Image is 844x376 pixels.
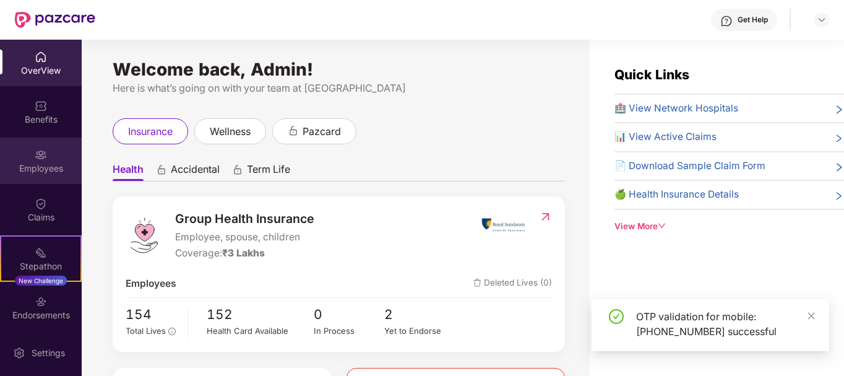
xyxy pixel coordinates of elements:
[247,163,290,181] span: Term Life
[15,12,95,28] img: New Pazcare Logo
[13,347,25,359] img: svg+xml;base64,PHN2ZyBpZD0iU2V0dGluZy0yMHgyMCIgeG1sbnM9Imh0dHA6Ly93d3cudzMub3JnLzIwMDAvc3ZnIiB3aW...
[35,100,47,112] img: svg+xml;base64,PHN2ZyBpZD0iQmVuZWZpdHMiIHhtbG5zPSJodHRwOi8vd3d3LnczLm9yZy8yMDAwL3N2ZyIgd2lkdGg9Ij...
[384,304,455,325] span: 2
[1,260,80,273] div: Stepathon
[35,295,47,308] img: svg+xml;base64,PHN2ZyBpZD0iRW5kb3JzZW1lbnRzIiB4bWxucz0iaHR0cDovL3d3dy53My5vcmcvMjAwMC9zdmciIHdpZH...
[126,304,179,325] span: 154
[15,276,67,286] div: New Challenge
[28,347,69,359] div: Settings
[35,198,47,210] img: svg+xml;base64,PHN2ZyBpZD0iQ2xhaW0iIHhtbG5zPSJodHRwOi8vd3d3LnczLm9yZy8yMDAwL3N2ZyIgd2lkdGg9IjIwIi...
[314,304,385,325] span: 0
[175,246,314,261] div: Coverage:
[314,325,385,338] div: In Process
[614,67,689,82] span: Quick Links
[834,132,844,144] span: right
[539,211,552,223] img: RedirectIcon
[156,164,167,175] div: animation
[473,276,552,291] span: Deleted Lives (0)
[303,124,341,139] span: pazcard
[232,164,243,175] div: animation
[636,309,814,339] div: OTP validation for mobile: [PHONE_NUMBER] successful
[473,279,481,287] img: deleteIcon
[113,163,144,181] span: Health
[35,149,47,161] img: svg+xml;base64,PHN2ZyBpZD0iRW1wbG95ZWVzIiB4bWxucz0iaHR0cDovL3d3dy53My5vcmcvMjAwMC9zdmciIHdpZHRoPS...
[614,159,765,173] span: 📄 Download Sample Claim Form
[384,325,455,338] div: Yet to Endorse
[480,209,527,240] img: insurerIcon
[834,161,844,173] span: right
[128,124,173,139] span: insurance
[614,220,844,233] div: View More
[614,129,717,144] span: 📊 View Active Claims
[207,325,313,338] div: Health Card Available
[210,124,251,139] span: wellness
[207,304,313,325] span: 152
[738,15,768,25] div: Get Help
[288,125,299,136] div: animation
[614,101,738,116] span: 🏥 View Network Hospitals
[35,247,47,259] img: svg+xml;base64,PHN2ZyB4bWxucz0iaHR0cDovL3d3dy53My5vcmcvMjAwMC9zdmciIHdpZHRoPSIyMSIgaGVpZ2h0PSIyMC...
[175,230,314,245] span: Employee, spouse, children
[222,247,265,259] span: ₹3 Lakhs
[834,103,844,116] span: right
[126,326,166,336] span: Total Lives
[658,222,666,230] span: down
[126,276,176,291] span: Employees
[113,64,565,74] div: Welcome back, Admin!
[807,312,816,320] span: close
[614,187,739,202] span: 🍏 Health Insurance Details
[175,209,314,229] span: Group Health Insurance
[126,217,163,254] img: logo
[834,190,844,202] span: right
[168,328,176,335] span: info-circle
[609,309,624,324] span: check-circle
[817,15,827,25] img: svg+xml;base64,PHN2ZyBpZD0iRHJvcGRvd24tMzJ4MzIiIHhtbG5zPSJodHRwOi8vd3d3LnczLm9yZy8yMDAwL3N2ZyIgd2...
[113,81,565,96] div: Here is what’s going on with your team at [GEOGRAPHIC_DATA]
[35,51,47,63] img: svg+xml;base64,PHN2ZyBpZD0iSG9tZSIgeG1sbnM9Imh0dHA6Ly93d3cudzMub3JnLzIwMDAvc3ZnIiB3aWR0aD0iMjAiIG...
[720,15,733,27] img: svg+xml;base64,PHN2ZyBpZD0iSGVscC0zMngzMiIgeG1sbnM9Imh0dHA6Ly93d3cudzMub3JnLzIwMDAvc3ZnIiB3aWR0aD...
[171,163,220,181] span: Accidental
